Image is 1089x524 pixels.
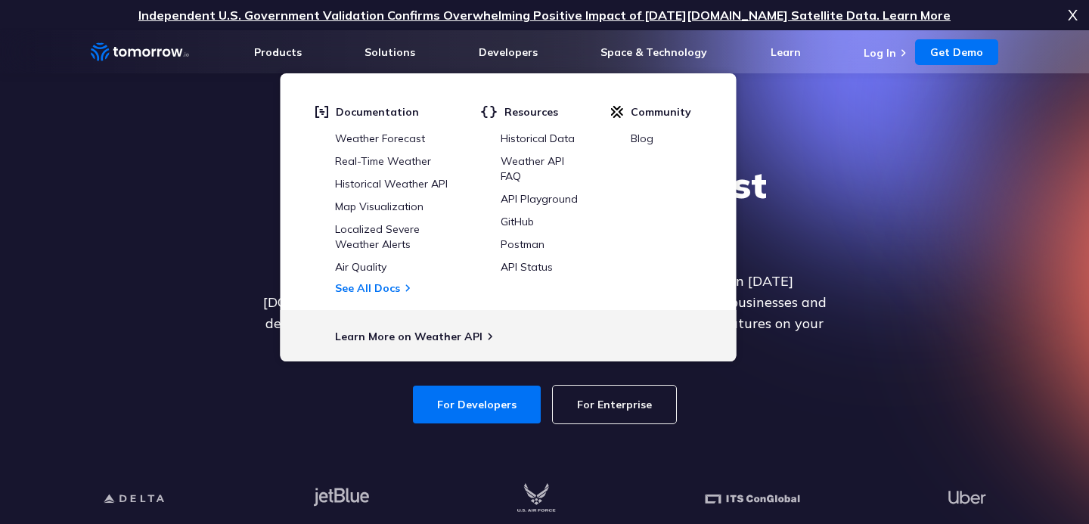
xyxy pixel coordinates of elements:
a: Air Quality [335,260,386,274]
a: For Enterprise [553,386,676,423]
h1: Explore the World’s Best Weather API [253,162,836,253]
a: GitHub [501,215,534,228]
a: For Developers [413,386,541,423]
a: Real-Time Weather [335,154,431,168]
a: Learn [771,45,801,59]
a: Log In [864,46,896,60]
span: Community [631,105,691,119]
a: Home link [91,41,189,64]
img: brackets.svg [480,105,497,119]
img: doc.svg [315,105,328,119]
a: Get Demo [915,39,998,65]
img: tio-c.svg [610,105,623,119]
a: Independent U.S. Government Validation Confirms Overwhelming Positive Impact of [DATE][DOMAIN_NAM... [138,8,951,23]
a: Localized Severe Weather Alerts [335,222,420,251]
a: API Playground [501,192,578,206]
a: API Status [501,260,553,274]
a: Products [254,45,302,59]
a: Blog [631,132,653,145]
a: See All Docs [335,281,400,295]
span: Resources [504,105,558,119]
a: Historical Data [501,132,575,145]
a: Weather API FAQ [501,154,564,183]
a: Developers [479,45,538,59]
span: Documentation [336,105,419,119]
p: Get reliable and precise weather data through our free API. Count on [DATE][DOMAIN_NAME] for quic... [253,271,836,355]
a: Space & Technology [600,45,707,59]
a: Weather Forecast [335,132,425,145]
a: Map Visualization [335,200,423,213]
a: Postman [501,237,544,251]
a: Solutions [365,45,415,59]
a: Learn More on Weather API [335,330,482,343]
a: Historical Weather API [335,177,448,191]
